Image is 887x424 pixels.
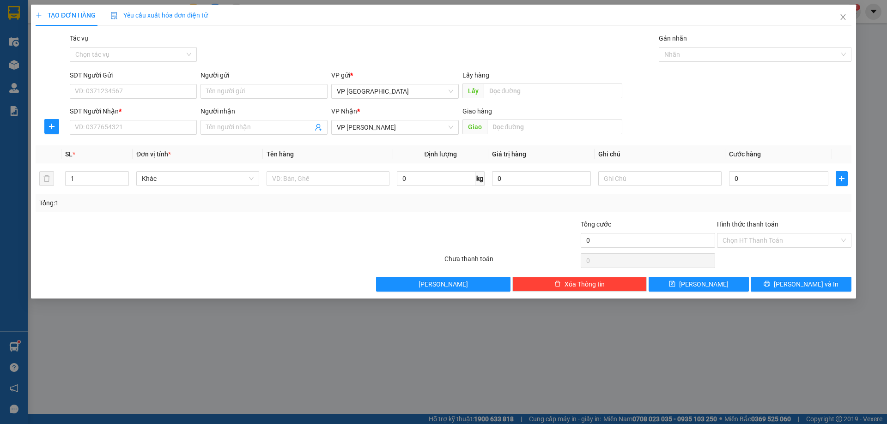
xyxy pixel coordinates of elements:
[332,70,459,80] div: VP gửi
[4,48,28,54] span: Người gửi:
[93,24,134,33] span: 0943559551
[830,5,856,30] button: Close
[44,119,59,134] button: plus
[110,12,208,19] span: Yêu cầu xuất hóa đơn điện tử
[836,171,848,186] button: plus
[680,279,729,289] span: [PERSON_NAME]
[581,221,611,228] span: Tổng cước
[419,279,468,289] span: [PERSON_NAME]
[110,12,118,19] img: icon
[39,171,54,186] button: delete
[836,175,847,182] span: plus
[315,124,322,131] span: user-add
[764,281,770,288] span: printer
[142,172,254,185] span: Khác
[659,35,687,42] label: Gán nhãn
[70,106,197,116] div: SĐT Người Nhận
[487,119,622,134] input: Dọc đường
[595,145,725,163] th: Ghi chú
[377,277,511,292] button: [PERSON_NAME]
[45,123,59,130] span: plus
[443,254,580,270] div: Chưa thanh toán
[554,281,561,288] span: delete
[337,120,453,134] span: VP MỘC CHÂU
[774,279,838,289] span: [PERSON_NAME] và In
[729,150,761,158] span: Cước hàng
[70,35,88,42] label: Tác vụ
[669,281,676,288] span: save
[11,17,65,26] span: XUANTRANG
[462,72,489,79] span: Lấy hàng
[39,198,342,208] div: Tổng: 1
[24,28,53,37] em: Logistics
[23,5,54,15] span: HAIVAN
[462,84,484,98] span: Lấy
[492,171,591,186] input: 0
[4,54,55,64] span: 0967055545
[839,13,847,21] span: close
[513,277,647,292] button: deleteXóa Thông tin
[70,70,197,80] div: SĐT Người Gửi
[425,150,457,158] span: Định lượng
[717,221,778,228] label: Hình thức thanh toán
[267,150,294,158] span: Tên hàng
[36,12,96,19] span: TẠO ĐƠN HÀNG
[200,106,328,116] div: Người nhận
[74,9,134,23] span: VP [GEOGRAPHIC_DATA]
[36,12,42,18] span: plus
[565,279,605,289] span: Xóa Thông tin
[492,150,526,158] span: Giá trị hàng
[65,150,73,158] span: SL
[484,84,622,98] input: Dọc đường
[332,107,358,115] span: VP Nhận
[4,64,32,70] span: Người nhận:
[462,119,487,134] span: Giao
[599,171,722,186] input: Ghi Chú
[267,171,389,186] input: VD: Bàn, Ghế
[649,277,749,292] button: save[PERSON_NAME]
[751,277,851,292] button: printer[PERSON_NAME] và In
[136,150,171,158] span: Đơn vị tính
[200,70,328,80] div: Người gửi
[337,84,453,98] span: VP HÀ NỘI
[462,107,492,115] span: Giao hàng
[475,171,485,186] span: kg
